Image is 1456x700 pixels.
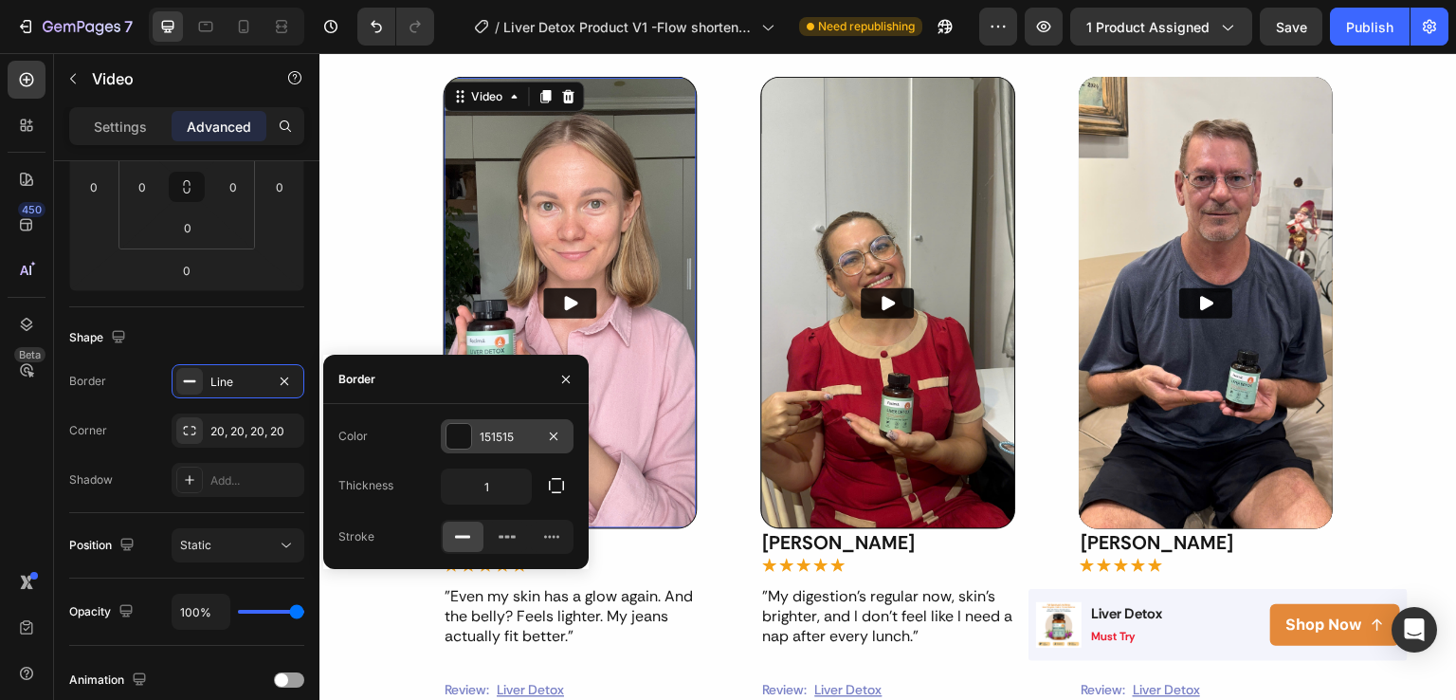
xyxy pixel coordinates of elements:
div: Undo/Redo [357,8,434,46]
img: Alt image [759,24,1013,476]
span: Static [180,538,211,552]
button: 1 product assigned [1070,8,1252,46]
div: Add... [210,472,300,489]
button: Play [861,235,914,266]
button: Save [1260,8,1322,46]
div: 20, 20, 20, 20 [210,423,300,440]
div: Animation [69,668,151,693]
p: Video [92,67,253,90]
div: Shadow [69,471,113,488]
input: 0 [80,173,108,201]
p: Settings [94,117,147,137]
input: Auto [442,470,531,504]
p: "My digestion’s regular now, skin’s brighter, and I don’t feel like I need a nap after every lunch." [444,535,694,594]
div: Corner [69,422,107,439]
button: 7 [8,8,141,46]
p: Review: [761,629,806,646]
p: Advanced [187,117,251,137]
u: Liver Detox [496,629,563,646]
p: must try [772,577,843,592]
span: Liver Detox Product V1 -Flow shorten - cải [PERSON_NAME] listing [503,17,754,37]
button: Publish [1330,8,1410,46]
span: Need republishing [818,18,915,35]
button: Carousel Next Arrow [974,326,1028,379]
div: Open Intercom Messenger [1392,607,1437,653]
p: [PERSON_NAME] [444,478,694,503]
div: Shape [69,325,130,351]
div: Thickness [338,477,393,494]
input: 0px [128,173,156,201]
div: Publish [1346,17,1393,37]
button: <p>Shop Now</p> [951,551,1081,594]
div: Position [69,533,138,559]
div: Beta [14,347,45,362]
span: Save [1276,19,1307,35]
p: [PERSON_NAME] [761,478,1011,503]
p: liver detox [772,552,843,571]
span: / [495,17,500,37]
button: Static [172,528,304,562]
div: Stroke [338,528,374,545]
input: Auto [173,595,229,629]
div: 151515 [480,429,535,446]
div: Opacity [69,599,137,625]
div: Color [338,428,368,445]
div: Border [69,373,106,390]
input: 0 [265,173,294,201]
span: 1 product assigned [1086,17,1210,37]
p: Shop Now [966,562,1043,582]
input: 0 [168,256,206,285]
input: 0px [219,173,247,201]
div: Line [210,374,265,391]
iframe: Design area [319,53,1456,700]
p: 7 [124,15,133,38]
u: Liver Detox [813,629,881,646]
p: Review: [444,629,488,646]
input: 0px [169,213,207,242]
div: Border [338,371,375,388]
button: Play [542,235,595,266]
div: 450 [18,202,45,217]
